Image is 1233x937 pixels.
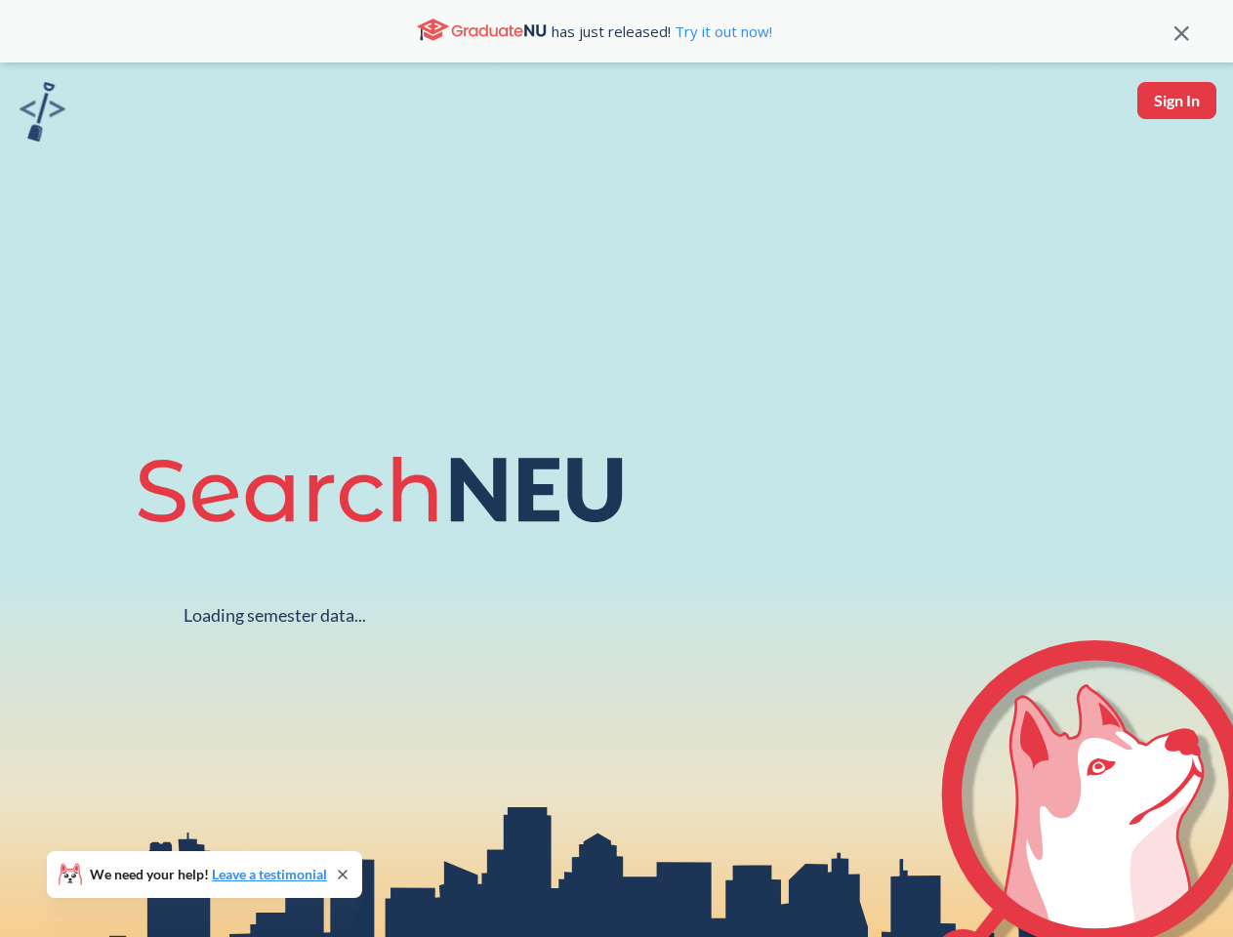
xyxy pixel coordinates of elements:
[90,868,327,881] span: We need your help!
[671,21,772,41] a: Try it out now!
[20,82,65,142] img: sandbox logo
[20,82,65,147] a: sandbox logo
[212,866,327,882] a: Leave a testimonial
[552,20,772,42] span: has just released!
[1137,82,1216,119] button: Sign In
[184,604,366,627] div: Loading semester data...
